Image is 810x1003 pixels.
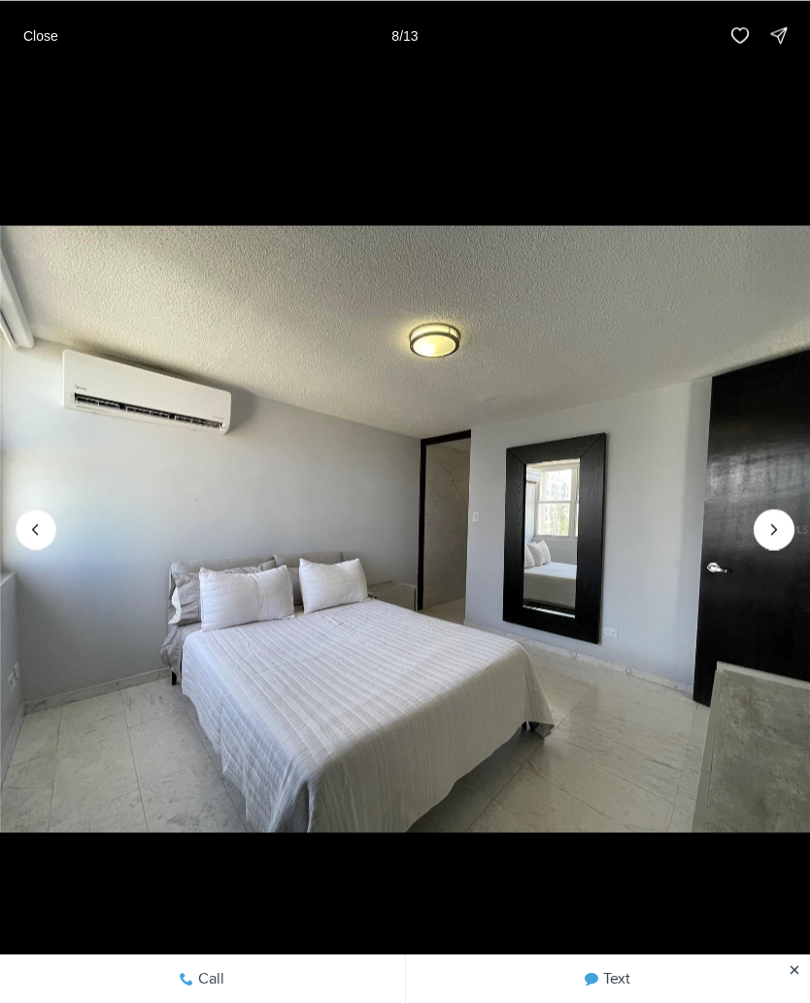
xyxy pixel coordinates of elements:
p: 8 / 13 [391,27,418,43]
button: Next slide [754,509,794,550]
button: Close [12,16,70,54]
p: Close [23,27,58,43]
button: Previous slide [16,509,56,550]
